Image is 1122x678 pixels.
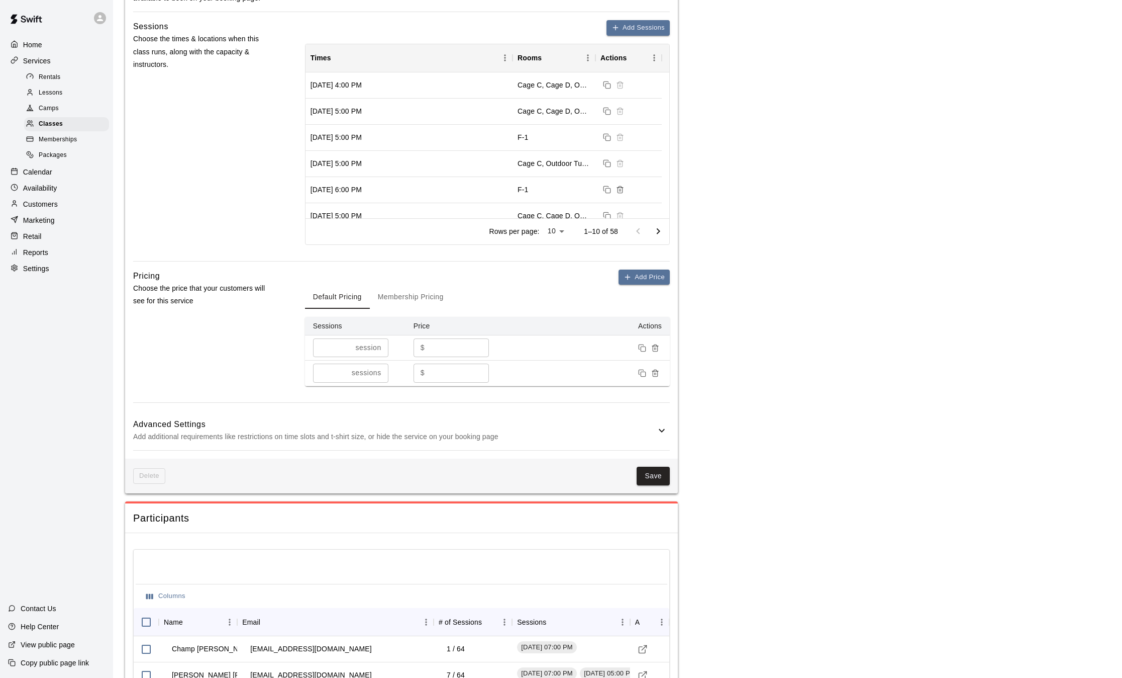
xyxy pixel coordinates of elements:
[654,615,669,630] button: Menu
[600,183,614,196] button: Duplicate sessions
[614,185,627,193] span: Delete sessions
[133,431,656,443] p: Add additional requirements like restrictions on time slots and t-shirt size, or hide the service...
[39,119,63,129] span: Classes
[600,131,614,144] button: Duplicate sessions
[614,107,627,115] span: Sessions cannot be deleted because they already have registrations. Please use the Calendar page ...
[24,148,113,163] a: Packages
[133,418,656,431] h6: Advanced Settings
[242,608,260,636] div: Email
[23,40,42,50] p: Home
[595,44,662,72] div: Actions
[222,615,237,630] button: Menu
[311,44,331,72] div: Times
[421,368,425,378] p: $
[331,51,345,65] button: Sort
[39,104,59,114] span: Camps
[635,608,640,636] div: Actions
[24,70,109,84] div: Rentals
[600,209,614,222] button: Duplicate sessions
[600,157,614,170] button: Duplicate sessions
[21,622,59,632] p: Help Center
[311,185,362,195] div: Monday, October 20, 2025 at 6:00 PM
[648,221,668,241] button: Go to next page
[637,467,670,485] button: Save
[311,158,362,168] div: Wednesday, October 22, 2025 at 5:00 PM
[370,285,452,309] button: Membership Pricing
[497,50,513,65] button: Menu
[23,247,48,258] p: Reports
[614,159,627,167] span: Sessions cannot be deleted because they already have registrations. Please use the Calendar page ...
[164,608,183,636] div: Name
[8,245,105,260] a: Reports
[8,53,105,68] a: Services
[614,80,627,89] span: Sessions cannot be deleted because they already have registrations. Please use the Calendar page ...
[635,642,650,657] a: Visit customer profile
[8,197,105,212] a: Customers
[489,226,539,236] p: Rows per page:
[133,33,273,71] p: Choose the times & locations when this class runs, along with the capacity & instructors.
[419,615,434,630] button: Menu
[8,213,105,228] a: Marketing
[434,608,512,636] div: # of Sessions
[513,44,595,72] div: Rooms
[649,367,662,380] button: Remove price
[636,342,649,355] button: Duplicate price
[311,211,362,221] div: Wednesday, October 15, 2025 at 5:00 PM
[133,468,165,484] span: This class can't be deleted because its tied to: credits,
[24,117,113,132] a: Classes
[615,615,630,630] button: Menu
[640,615,654,629] button: Sort
[23,215,55,225] p: Marketing
[506,317,670,335] th: Actions
[260,615,274,629] button: Sort
[518,106,590,116] div: Cage C, Cage D, Outdoor Turf Area 1
[24,85,113,101] a: Lessons
[21,658,89,668] p: Copy public page link
[183,615,197,629] button: Sort
[23,167,52,177] p: Calendar
[517,608,546,636] div: Sessions
[305,44,513,72] div: Times
[21,604,56,614] p: Contact Us
[24,102,109,116] div: Camps
[517,643,576,652] span: [DATE] 07:00 PM
[584,226,618,236] p: 1–10 of 58
[619,270,670,285] button: Add Price
[237,608,434,636] div: Email
[133,411,670,451] div: Advanced SettingsAdd additional requirements like restrictions on time slots and t-shirt size, or...
[39,88,63,98] span: Lessons
[8,229,105,244] a: Retail
[164,636,264,662] td: Champ [PERSON_NAME]
[518,185,528,195] div: F-1
[24,132,113,148] a: Memberships
[355,343,381,353] p: session
[311,106,362,116] div: Wednesday, October 29, 2025 at 5:00 PM
[8,181,105,196] a: Availability
[39,150,67,160] span: Packages
[600,78,614,92] button: Duplicate sessions
[242,636,379,662] td: [EMAIL_ADDRESS][DOMAIN_NAME]
[8,37,105,52] a: Home
[647,50,662,65] button: Menu
[630,608,669,636] div: Actions
[600,105,614,118] button: Duplicate sessions
[614,211,627,219] span: Sessions cannot be deleted because they already have registrations. Please use the Calendar page ...
[649,342,662,355] button: Remove price
[159,608,237,636] div: Name
[311,132,362,142] div: Monday, October 27, 2025 at 5:00 PM
[439,608,482,636] div: # of Sessions
[518,211,590,221] div: Cage C, Cage D, Outdoor Turf Area 1
[21,640,75,650] p: View public page
[546,615,560,629] button: Sort
[24,69,113,85] a: Rentals
[439,636,473,662] td: 1 / 64
[24,86,109,100] div: Lessons
[518,80,590,90] div: Cage C, Cage D, Outdoor Turf Area 1
[23,231,42,241] p: Retail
